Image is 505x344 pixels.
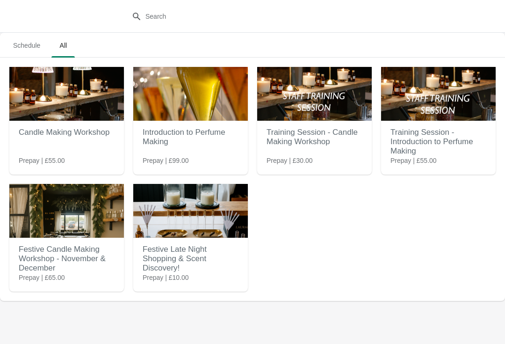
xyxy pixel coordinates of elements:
[133,184,248,238] img: Festive Late Night Shopping & Scent Discovery!
[390,156,437,165] span: Prepay | £55.00
[267,156,313,165] span: Prepay | £30.00
[19,240,115,278] h2: Festive Candle Making Workshop - November & December
[19,123,115,142] h2: Candle Making Workshop
[6,37,48,54] span: Schedule
[143,240,238,278] h2: Festive Late Night Shopping & Scent Discovery!
[145,8,379,25] input: Search
[390,123,486,161] h2: Training Session - Introduction to Perfume Making
[51,37,75,54] span: All
[143,123,238,151] h2: Introduction to Perfume Making
[9,67,124,121] img: Candle Making Workshop
[143,156,189,165] span: Prepay | £99.00
[9,184,124,238] img: Festive Candle Making Workshop - November & December
[257,67,372,121] img: Training Session - Candle Making Workshop
[133,67,248,121] img: Introduction to Perfume Making
[267,123,362,151] h2: Training Session - Candle Making Workshop
[19,156,65,165] span: Prepay | £55.00
[143,273,189,282] span: Prepay | £10.00
[19,273,65,282] span: Prepay | £65.00
[381,67,496,121] img: Training Session - Introduction to Perfume Making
